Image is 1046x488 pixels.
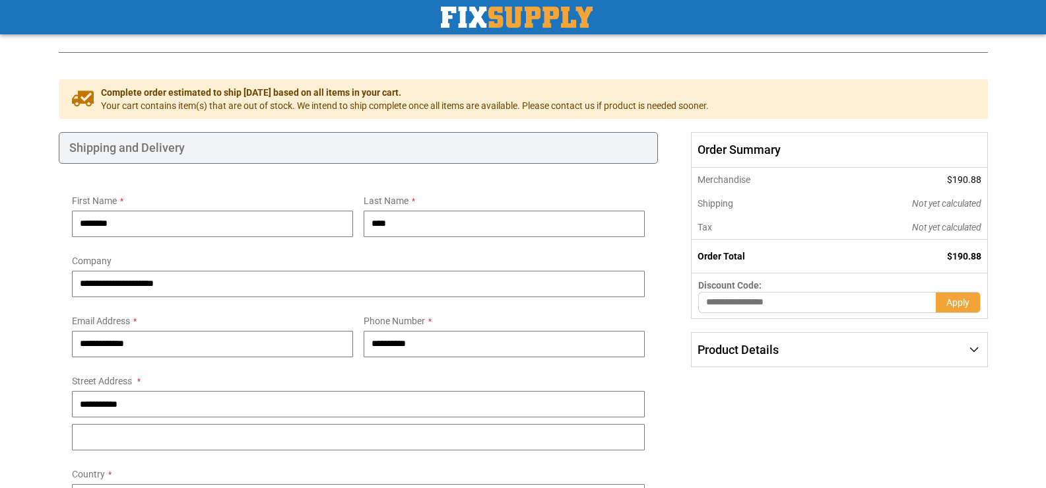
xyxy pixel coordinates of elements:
[72,469,105,479] span: Country
[364,195,409,206] span: Last Name
[692,168,823,192] th: Merchandise
[698,280,762,291] span: Discount Code:
[912,198,981,209] span: Not yet calculated
[72,316,130,326] span: Email Address
[59,132,659,164] div: Shipping and Delivery
[441,7,593,28] a: store logo
[72,256,112,266] span: Company
[698,251,745,261] strong: Order Total
[441,7,593,28] img: Fix Industrial Supply
[691,132,987,168] span: Order Summary
[364,316,425,326] span: Phone Number
[912,222,981,232] span: Not yet calculated
[101,99,709,112] span: Your cart contains item(s) that are out of stock. We intend to ship complete once all items are a...
[947,174,981,185] span: $190.88
[698,343,779,357] span: Product Details
[947,251,981,261] span: $190.88
[72,376,132,386] span: Street Address
[101,86,709,99] span: Complete order estimated to ship [DATE] based on all items in your cart.
[72,195,117,206] span: First Name
[936,292,981,313] button: Apply
[698,198,733,209] span: Shipping
[59,10,988,39] h1: Check Out
[946,297,969,308] span: Apply
[692,215,823,240] th: Tax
